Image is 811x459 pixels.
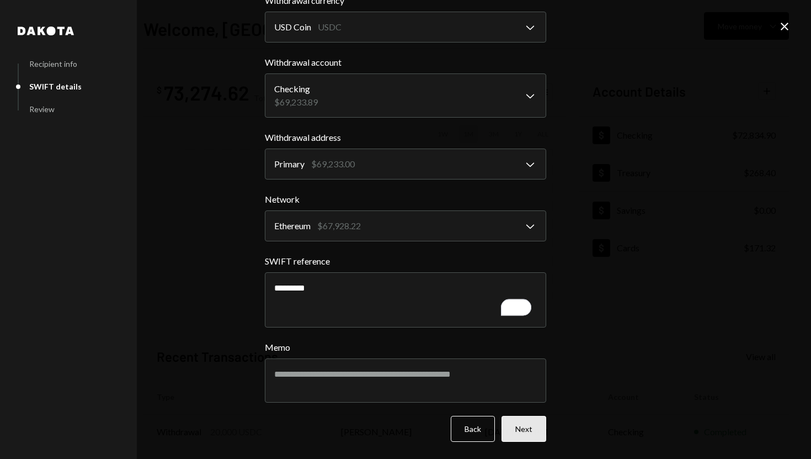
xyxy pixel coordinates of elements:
div: $67,928.22 [317,219,361,233]
button: Network [265,210,546,241]
button: Withdrawal account [265,73,546,118]
label: Withdrawal account [265,56,546,69]
label: SWIFT reference [265,255,546,268]
div: Review [29,104,55,114]
textarea: To enrich screen reader interactions, please activate Accessibility in Grammarly extension settings [265,272,546,328]
button: Withdrawal address [265,149,546,180]
div: $69,233.00 [311,157,355,171]
div: SWIFT details [29,82,82,91]
button: Withdrawal currency [265,12,546,43]
button: Back [451,416,495,442]
label: Memo [265,341,546,354]
label: Network [265,193,546,206]
button: Next [501,416,546,442]
div: USDC [318,20,342,34]
div: Recipient info [29,59,77,68]
label: Withdrawal address [265,131,546,144]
